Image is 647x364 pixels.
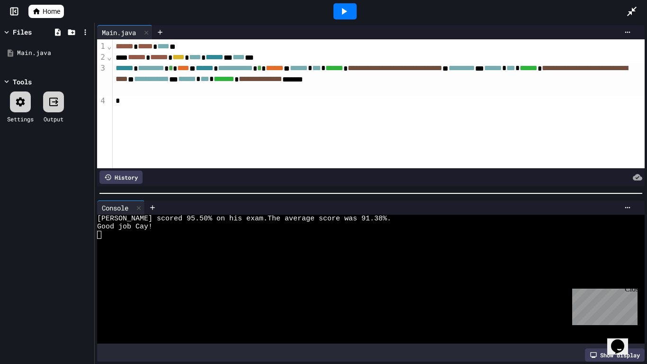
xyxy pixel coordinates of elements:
div: Main.java [97,27,141,37]
div: 3 [97,63,107,96]
div: Main.java [17,48,91,58]
iframe: chat widget [568,285,638,325]
div: History [99,171,143,184]
div: Main.java [97,25,153,39]
div: Tools [13,77,32,87]
span: Fold line [107,53,112,62]
div: Console [97,200,145,215]
span: Good job Cay! [97,223,153,231]
div: Files [13,27,32,37]
span: Home [43,7,60,16]
span: Fold line [107,42,112,51]
div: Show display [585,348,645,362]
div: 2 [97,52,107,63]
div: 4 [97,96,107,106]
div: Console [97,203,133,213]
a: Home [28,5,64,18]
div: Output [44,115,63,123]
span: [PERSON_NAME] scored 95.50% on his exam.The average score was 91.38%. [97,215,391,223]
div: Settings [7,115,34,123]
div: Chat with us now!Close [4,4,65,60]
iframe: chat widget [607,326,638,355]
div: 1 [97,41,107,52]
